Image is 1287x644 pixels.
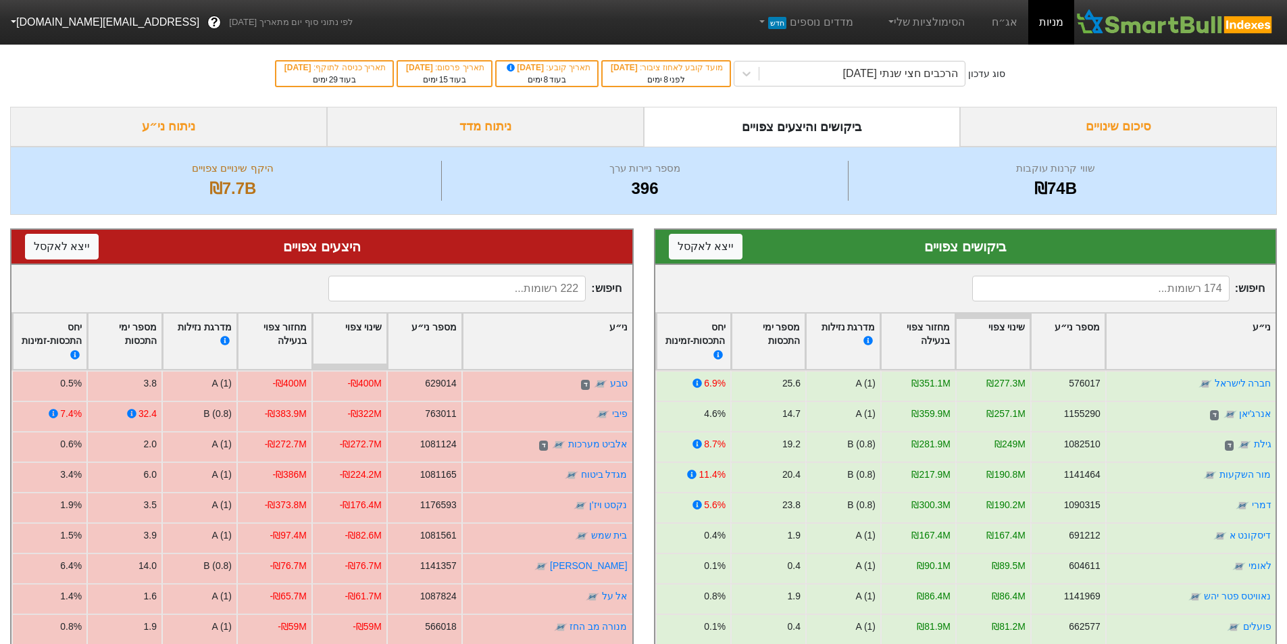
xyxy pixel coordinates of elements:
img: tase link [1213,530,1227,543]
img: tase link [565,469,578,482]
a: נקסט ויז'ן [589,499,628,510]
input: 174 רשומות... [972,276,1230,301]
a: דיסקונט א [1229,530,1271,541]
div: ₪300.3M [911,498,950,512]
div: B (0.8) [847,498,876,512]
div: ₪167.4M [986,528,1025,543]
div: 5.6% [704,498,726,512]
a: מדדים נוספיםחדש [751,9,859,36]
div: A (1) [855,407,875,421]
div: 763011 [425,407,456,421]
div: 3.8 [144,376,157,391]
span: [DATE] [611,63,640,72]
div: Toggle SortBy [732,314,805,370]
div: A (1) [212,376,232,391]
div: -₪59M [353,620,382,634]
div: ₪217.9M [911,468,950,482]
img: SmartBull [1074,9,1276,36]
div: A (1) [855,589,875,603]
div: B (0.8) [847,437,876,451]
a: פיבי [612,408,628,419]
div: 0.1% [704,620,726,634]
div: -₪400M [272,376,306,391]
div: 25.6 [782,376,800,391]
a: לאומי [1248,560,1271,571]
div: -₪383.9M [265,407,307,421]
a: דמרי [1251,499,1271,510]
div: A (1) [212,620,232,634]
div: 1.4% [60,589,82,603]
img: tase link [594,378,607,391]
div: ₪81.2M [992,620,1026,634]
div: Toggle SortBy [463,314,632,370]
div: -₪97.4M [270,528,307,543]
div: 1.9 [787,589,800,603]
div: 604611 [1069,559,1100,573]
div: Toggle SortBy [88,314,161,370]
div: 23.8 [782,498,800,512]
div: -₪373.8M [265,498,307,512]
a: הסימולציות שלי [880,9,971,36]
div: Toggle SortBy [956,314,1030,370]
div: 0.1% [704,559,726,573]
div: 3.5 [144,498,157,512]
div: -₪82.6M [345,528,382,543]
div: ביקושים צפויים [669,237,1263,257]
div: שווי קרנות עוקבות [852,161,1259,176]
div: 7.4% [60,407,82,421]
div: ₪277.3M [986,376,1025,391]
a: אל על [602,591,628,601]
img: tase link [575,530,588,543]
div: B (0.8) [203,407,232,421]
div: -₪400M [347,376,381,391]
a: גילת [1253,439,1271,449]
div: בעוד ימים [405,74,484,86]
div: ₪7.7B [28,176,438,201]
div: יחס התכסות-זמינות [661,320,726,363]
a: נאוויטס פטר יהש [1203,591,1271,601]
span: ד [1209,410,1218,421]
a: מנורה מב החז [570,621,628,632]
div: תאריך כניסה לתוקף : [283,61,386,74]
div: 1176593 [420,498,457,512]
a: [PERSON_NAME] [550,560,627,571]
div: בעוד ימים [503,74,590,86]
a: בית שמש [591,530,628,541]
div: מדרגת נזילות [168,320,232,363]
div: A (1) [212,498,232,512]
div: ₪190.8M [986,468,1025,482]
div: סיכום שינויים [960,107,1277,147]
div: 576017 [1069,376,1100,391]
div: 1.9 [787,528,800,543]
img: tase link [552,439,565,452]
div: -₪272.7M [265,437,307,451]
div: A (1) [855,620,875,634]
span: חיפוש : [972,276,1265,301]
span: ד [1224,441,1233,451]
div: 32.4 [138,407,157,421]
button: ייצא לאקסל [25,234,99,259]
div: 6.0 [144,468,157,482]
div: -₪59M [278,620,307,634]
img: tase link [1236,499,1249,513]
img: tase link [534,560,548,574]
div: 1141464 [1063,468,1100,482]
div: מועד קובע לאחוז ציבור : [609,61,723,74]
div: -₪386M [272,468,306,482]
img: tase link [1198,378,1212,391]
button: ייצא לאקסל [669,234,742,259]
span: [DATE] [505,63,547,72]
div: ₪281.9M [911,437,950,451]
div: ₪257.1M [986,407,1025,421]
span: ד [581,380,590,391]
div: 19.2 [782,437,800,451]
div: A (1) [855,559,875,573]
div: 1.9% [60,498,82,512]
div: Toggle SortBy [238,314,311,370]
div: ₪86.4M [992,589,1026,603]
div: 14.0 [138,559,157,573]
div: 566018 [425,620,456,634]
div: 691212 [1069,528,1100,543]
div: ₪81.9M [917,620,951,634]
div: Toggle SortBy [313,314,386,370]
